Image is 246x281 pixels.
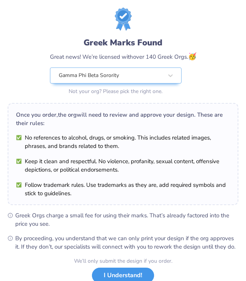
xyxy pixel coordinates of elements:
span: Greek Orgs charge a small fee for using their marks. That’s already factored into the price you see. [15,211,238,228]
div: Great news! We’re licensed with over 140 Greek Orgs. [50,51,196,62]
li: No references to alcohol, drugs, or smoking. This includes related images, phrases, and brands re... [16,133,230,150]
span: By proceeding, you understand that we can only print your design if the org approves it. If they ... [15,234,238,251]
li: Follow trademark rules. Use trademarks as they are, add required symbols and stick to guidelines. [16,181,230,198]
div: We’ll only submit the design if you order. [74,257,172,265]
img: license-marks-badge.png [115,8,132,31]
div: Once you order, the org will need to review and approve your design. These are their rules: [16,111,230,127]
li: Keep it clean and respectful. No violence, profanity, sexual content, offensive depictions, or po... [16,157,230,174]
div: Not your org? Please pick the right one. [50,87,182,95]
div: Greek Marks Found [50,37,196,49]
span: 🥳 [188,52,196,61]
